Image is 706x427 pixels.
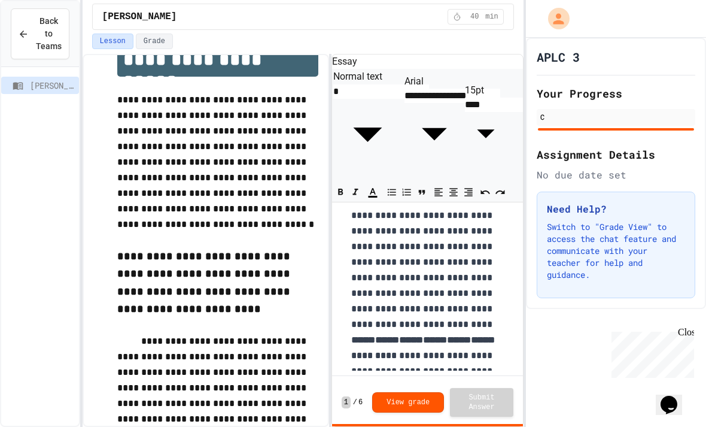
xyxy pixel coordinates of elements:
h6: Essay [332,54,523,69]
span: / [353,398,357,407]
span: [PERSON_NAME] [102,10,177,24]
div: Chat with us now!Close [5,5,83,76]
button: Align Center [446,183,461,201]
div: No due date set [537,168,695,182]
iframe: chat widget [656,379,694,415]
span: 6 [358,398,363,407]
div: My Account [535,5,573,32]
button: View grade [372,392,444,413]
span: [PERSON_NAME] [30,79,74,92]
button: Numbered List [400,183,414,201]
button: Grade [136,34,173,49]
button: Align Left [431,183,446,201]
div: C [540,111,692,122]
span: Back to Teams [36,15,62,53]
div: Normal text [333,69,402,84]
h2: Assignment Details [537,146,695,163]
button: Quote [415,183,429,201]
button: Redo (⌘+⇧+Z) [493,183,507,201]
p: Switch to "Grade View" to access the chat feature and communicate with your teacher for help and ... [547,221,685,281]
button: Bullet List [385,183,399,201]
button: Submit Answer [450,388,513,417]
span: Submit Answer [459,393,504,412]
span: min [485,12,498,22]
h1: APLC 3 [537,49,580,65]
button: Italic (⌘+I) [348,183,363,201]
button: Align Right [461,183,476,201]
div: 15pt [465,83,507,98]
div: Arial [404,74,464,89]
button: Lesson [92,34,133,49]
button: Bold (⌘+B) [333,183,348,201]
span: 40 [465,12,484,22]
button: Back to Teams [11,8,69,59]
button: Undo (⌘+Z) [478,183,492,201]
span: 1 [342,396,351,408]
h3: Need Help? [547,202,685,216]
h2: Your Progress [537,85,695,102]
iframe: chat widget [607,327,694,378]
